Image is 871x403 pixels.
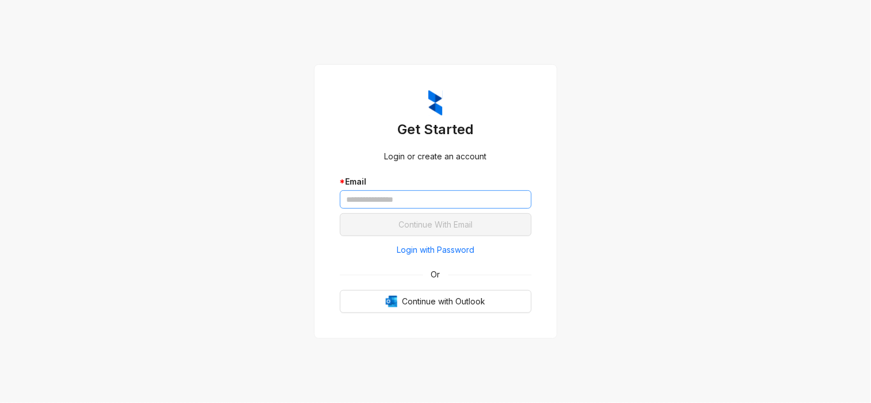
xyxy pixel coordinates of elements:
button: OutlookContinue with Outlook [340,290,532,313]
span: Or [423,268,448,281]
span: Login with Password [397,244,474,256]
div: Login or create an account [340,150,532,163]
img: ZumaIcon [428,90,443,116]
img: Outlook [386,296,397,307]
div: Email [340,175,532,188]
span: Continue with Outlook [402,295,485,308]
button: Login with Password [340,241,532,259]
h3: Get Started [340,120,532,139]
button: Continue With Email [340,213,532,236]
